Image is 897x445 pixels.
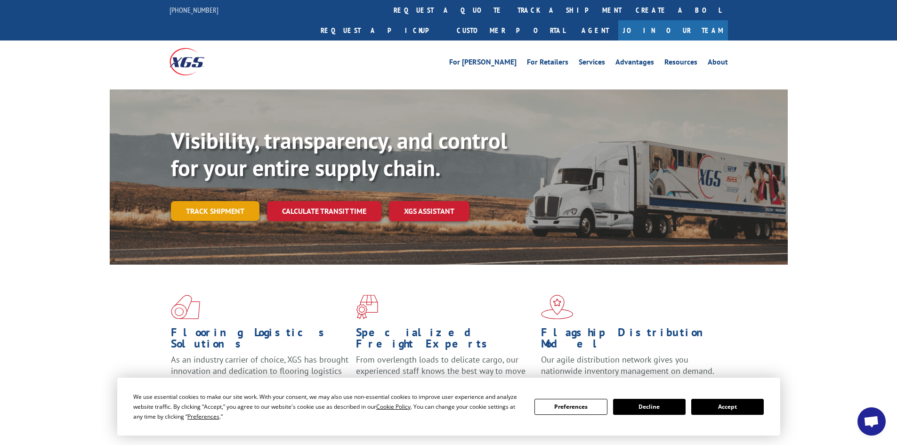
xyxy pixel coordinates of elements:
[267,201,381,221] a: Calculate transit time
[579,58,605,69] a: Services
[170,5,218,15] a: [PHONE_NUMBER]
[171,201,259,221] a: Track shipment
[376,403,411,411] span: Cookie Policy
[117,378,780,436] div: Cookie Consent Prompt
[534,399,607,415] button: Preferences
[541,327,719,354] h1: Flagship Distribution Model
[171,327,349,354] h1: Flooring Logistics Solutions
[314,20,450,40] a: Request a pickup
[356,295,378,319] img: xgs-icon-focused-on-flooring-red
[857,407,886,436] div: Open chat
[541,295,574,319] img: xgs-icon-flagship-distribution-model-red
[356,354,534,396] p: From overlength loads to delicate cargo, our experienced staff knows the best way to move your fr...
[541,354,714,376] span: Our agile distribution network gives you nationwide inventory management on demand.
[449,58,517,69] a: For [PERSON_NAME]
[613,399,686,415] button: Decline
[708,58,728,69] a: About
[389,201,469,221] a: XGS ASSISTANT
[171,354,348,388] span: As an industry carrier of choice, XGS has brought innovation and dedication to flooring logistics...
[691,399,764,415] button: Accept
[615,58,654,69] a: Advantages
[356,327,534,354] h1: Specialized Freight Experts
[527,58,568,69] a: For Retailers
[450,20,572,40] a: Customer Portal
[618,20,728,40] a: Join Our Team
[171,126,507,182] b: Visibility, transparency, and control for your entire supply chain.
[664,58,697,69] a: Resources
[572,20,618,40] a: Agent
[187,413,219,421] span: Preferences
[133,392,523,421] div: We use essential cookies to make our site work. With your consent, we may also use non-essential ...
[171,295,200,319] img: xgs-icon-total-supply-chain-intelligence-red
